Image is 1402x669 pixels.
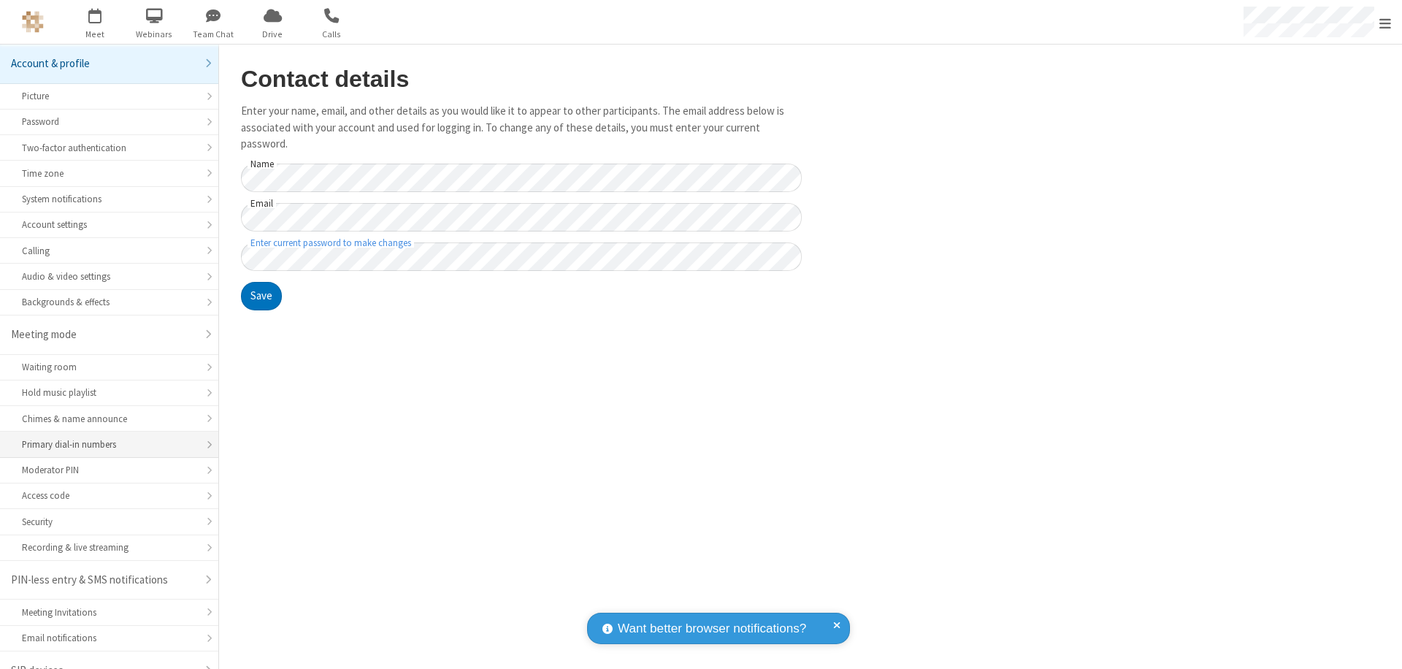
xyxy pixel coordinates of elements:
[22,167,196,180] div: Time zone
[22,386,196,400] div: Hold music playlist
[22,218,196,232] div: Account settings
[245,28,300,41] span: Drive
[11,56,196,72] div: Account & profile
[22,11,44,33] img: QA Selenium DO NOT DELETE OR CHANGE
[186,28,241,41] span: Team Chat
[22,412,196,426] div: Chimes & name announce
[11,326,196,343] div: Meeting mode
[22,605,196,619] div: Meeting Invitations
[241,203,802,232] input: Email
[127,28,182,41] span: Webinars
[22,515,196,529] div: Security
[22,295,196,309] div: Backgrounds & effects
[22,437,196,451] div: Primary dial-in numbers
[22,141,196,155] div: Two-factor authentication
[22,540,196,554] div: Recording & live streaming
[241,103,802,153] p: Enter your name, email, and other details as you would like it to appear to other participants. T...
[22,631,196,645] div: Email notifications
[241,242,802,271] input: Enter current password to make changes
[68,28,123,41] span: Meet
[22,115,196,129] div: Password
[22,489,196,502] div: Access code
[22,360,196,374] div: Waiting room
[22,463,196,477] div: Moderator PIN
[22,269,196,283] div: Audio & video settings
[22,89,196,103] div: Picture
[241,164,802,192] input: Name
[241,66,802,92] h2: Contact details
[618,619,806,638] span: Want better browser notifications?
[11,572,196,589] div: PIN-less entry & SMS notifications
[22,244,196,258] div: Calling
[304,28,359,41] span: Calls
[241,282,282,311] button: Save
[22,192,196,206] div: System notifications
